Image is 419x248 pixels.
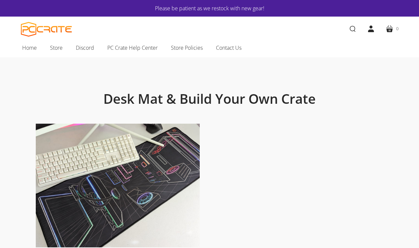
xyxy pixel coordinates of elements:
a: PC Crate Help Center [101,41,164,55]
a: Home [16,41,43,55]
span: Discord [76,43,94,52]
span: Contact Us [216,43,241,52]
nav: Main navigation [11,41,408,57]
a: Please be patient as we restock with new gear! [41,4,379,13]
h1: Desk Mat & Build Your Own Crate [51,91,369,107]
a: Discord [69,41,101,55]
span: 0 [396,25,398,32]
a: Contact Us [209,41,248,55]
span: PC Crate Help Center [107,43,158,52]
a: PC CRATE [21,22,72,37]
span: Home [22,43,37,52]
a: 0 [380,20,404,38]
img: Desk mat on desk with keyboard, monitor, and mouse. [36,124,200,247]
span: Store Policies [171,43,203,52]
span: Store [50,43,63,52]
a: Store Policies [164,41,209,55]
a: Store [43,41,69,55]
